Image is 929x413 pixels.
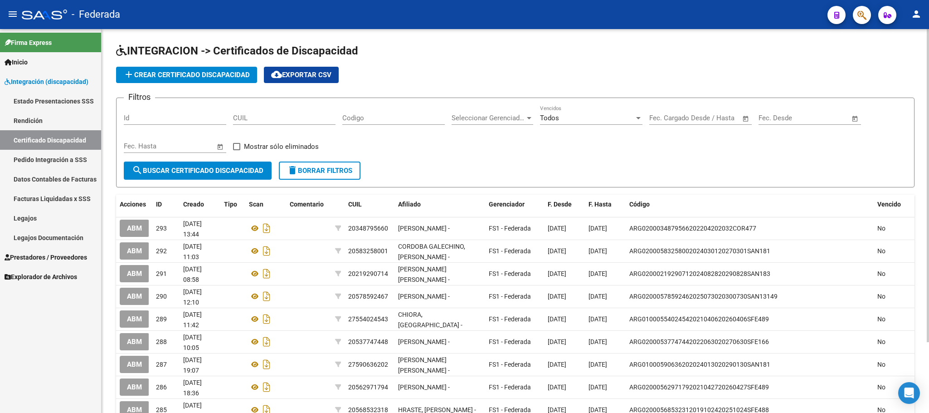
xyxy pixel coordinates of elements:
span: Afiliado [398,201,421,208]
input: Fecha inicio [124,142,161,150]
span: [DATE] 13:44 [183,220,202,238]
span: CUIL [348,201,362,208]
span: 293 [156,225,167,232]
button: ABM [120,379,149,395]
button: ABM [120,242,149,259]
div: 20348795660 [348,223,388,234]
span: No [877,225,885,232]
span: - Federada [72,5,120,25]
span: [DATE] [548,270,566,277]
span: Borrar Filtros [287,167,352,175]
span: CORDOBA GALECHINO, [PERSON_NAME] - [398,243,465,261]
button: Open calendar [215,142,226,152]
span: No [877,361,885,368]
div: 20578592467 [348,291,388,302]
i: Descargar documento [261,289,272,304]
span: Crear Certificado Discapacidad [123,71,250,79]
span: CHIORA, [GEOGRAPHIC_DATA] - [398,311,462,329]
input: Fecha inicio [759,114,795,122]
button: Buscar Certificado Discapacidad [124,162,272,180]
span: [DATE] [589,361,607,368]
span: No [877,247,885,255]
span: [DATE] [589,293,607,300]
span: FS1 - Federada [489,383,531,391]
span: No [877,293,885,300]
span: Prestadores / Proveedores [5,252,87,262]
span: ARG02000562971792021042720260427SFE489 [629,383,769,391]
span: 289 [156,315,167,323]
span: No [877,270,885,277]
datatable-header-cell: ID [152,195,180,214]
span: FS1 - Federada [489,293,531,300]
mat-icon: menu [7,9,18,20]
datatable-header-cell: Afiliado [394,195,485,214]
button: Borrar Filtros [279,162,360,180]
span: Explorador de Archivos [5,272,77,282]
span: [DATE] 11:42 [183,311,202,329]
datatable-header-cell: Tipo [220,195,245,214]
span: [DATE] [548,361,566,368]
i: Descargar documento [261,244,272,258]
input: Fecha fin [169,142,213,150]
span: 290 [156,293,167,300]
span: [DATE] 11:03 [183,243,202,261]
span: 291 [156,270,167,277]
span: ABM [127,338,142,346]
span: Scan [249,201,263,208]
mat-icon: delete [287,165,298,176]
span: [DATE] [589,383,607,391]
button: Exportar CSV [264,67,339,83]
span: [PERSON_NAME] [PERSON_NAME] - [398,356,450,374]
div: 20583258001 [348,246,388,256]
span: ABM [127,247,142,256]
span: Buscar Certificado Discapacidad [132,167,263,175]
span: [DATE] [589,225,607,232]
span: FS1 - Federada [489,270,531,277]
span: [DATE] 19:07 [183,356,202,374]
span: [DATE] [589,270,607,277]
input: Fecha fin [694,114,738,122]
button: Open calendar [741,113,751,124]
span: ID [156,201,162,208]
span: [DATE] 18:36 [183,379,202,397]
datatable-header-cell: Vencido [874,195,914,214]
span: INTEGRACION -> Certificados de Discapacidad [116,44,358,57]
span: [PERSON_NAME] - [398,225,450,232]
input: Fecha fin [803,114,847,122]
span: ARG02000583258002024030120270301SAN181 [629,247,770,255]
span: Seleccionar Gerenciador [452,114,525,122]
div: 27554024543 [348,314,388,324]
span: ABM [127,315,142,324]
div: Open Intercom Messenger [898,382,920,404]
div: 20537747448 [348,337,388,347]
mat-icon: person [911,9,922,20]
span: ARG01000554024542021040620260406SFE489 [629,315,769,323]
span: [DATE] [548,383,566,391]
span: [DATE] [548,225,566,232]
datatable-header-cell: F. Desde [544,195,585,214]
span: [PERSON_NAME] - [398,338,450,345]
datatable-header-cell: Acciones [116,195,152,214]
button: ABM [120,356,149,373]
span: Exportar CSV [271,71,331,79]
span: ABM [127,383,142,392]
datatable-header-cell: Creado [180,195,220,214]
span: [PERSON_NAME] - [398,383,450,391]
span: ARG02000537747442022063020270630SFE166 [629,338,769,345]
span: Todos [540,114,559,122]
span: [DATE] 10:05 [183,334,202,351]
span: Acciones [120,201,146,208]
button: ABM [120,310,149,327]
button: ABM [120,265,149,282]
span: [PERSON_NAME] [PERSON_NAME] - [398,265,450,283]
span: Vencido [877,201,901,208]
span: ABM [127,225,142,233]
span: ABM [127,293,142,301]
span: F. Hasta [589,201,612,208]
span: Tipo [224,201,237,208]
mat-icon: cloud_download [271,69,282,80]
div: 20562971794 [348,382,388,393]
span: No [877,315,885,323]
span: [DATE] [589,315,607,323]
button: ABM [120,333,149,350]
